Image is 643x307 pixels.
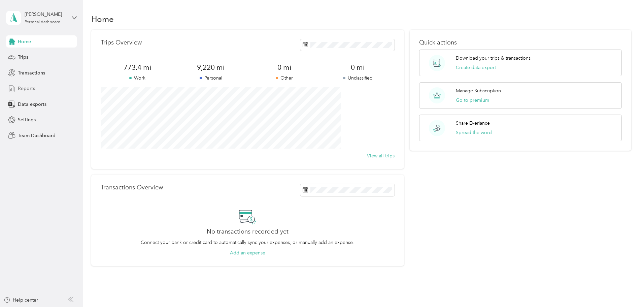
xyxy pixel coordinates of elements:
[456,87,501,94] p: Manage Subscription
[18,69,45,76] span: Transactions
[456,55,531,62] p: Download your trips & transactions
[247,63,321,72] span: 0 mi
[18,116,36,123] span: Settings
[174,74,247,82] p: Personal
[367,152,395,159] button: View all trips
[25,20,61,24] div: Personal dashboard
[605,269,643,307] iframe: Everlance-gr Chat Button Frame
[18,101,46,108] span: Data exports
[456,64,496,71] button: Create data export
[247,74,321,82] p: Other
[207,228,289,235] h2: No transactions recorded yet
[230,249,265,256] button: Add an expense
[25,11,67,18] div: [PERSON_NAME]
[101,184,163,191] p: Transactions Overview
[174,63,247,72] span: 9,220 mi
[18,85,35,92] span: Reports
[456,97,489,104] button: Go to premium
[419,39,622,46] p: Quick actions
[141,239,354,246] p: Connect your bank or credit card to automatically sync your expenses, or manually add an expense.
[101,63,174,72] span: 773.4 mi
[321,63,394,72] span: 0 mi
[91,16,114,23] h1: Home
[4,297,38,304] button: Help center
[101,39,142,46] p: Trips Overview
[18,38,31,45] span: Home
[18,54,28,61] span: Trips
[456,129,492,136] button: Spread the word
[18,132,56,139] span: Team Dashboard
[101,74,174,82] p: Work
[456,120,490,127] p: Share Everlance
[321,74,394,82] p: Unclassified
